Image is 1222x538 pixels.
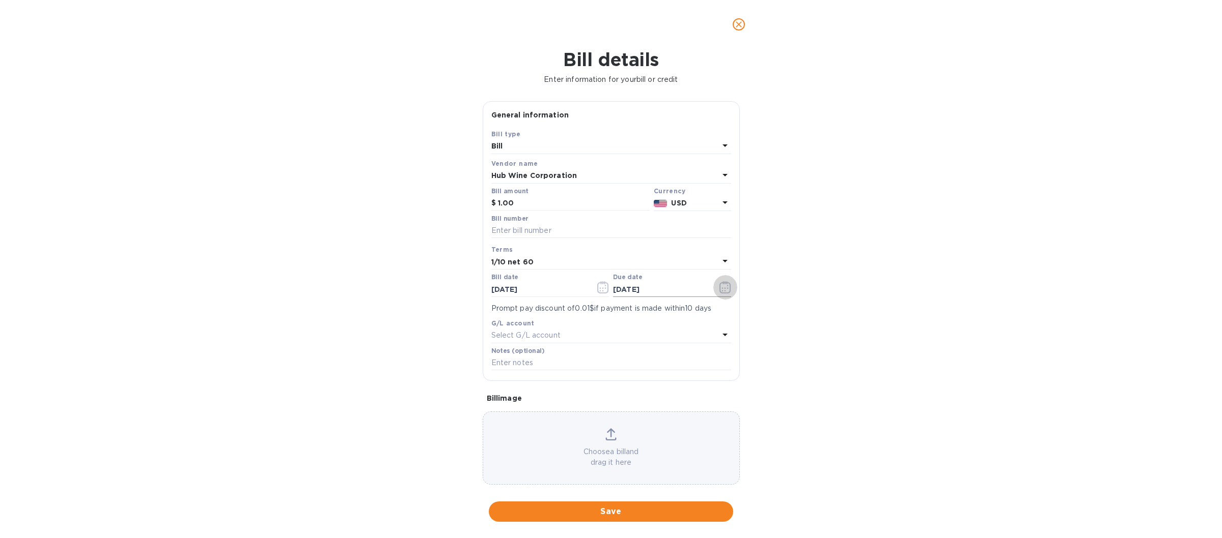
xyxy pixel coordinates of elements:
[8,49,1214,70] h1: Bill details
[491,196,498,211] div: $
[491,246,513,253] b: Terms
[491,303,731,314] p: Prompt pay discount of 0.01$ if payment is made within 10 days
[654,187,685,195] b: Currency
[491,160,538,167] b: Vendor name
[491,223,731,238] input: Enter bill number
[483,446,739,468] p: Choose a bill and drag it here
[491,130,521,138] b: Bill type
[491,348,545,354] label: Notes (optional)
[491,216,528,222] label: Bill number
[613,275,642,281] label: Due date
[487,393,736,403] p: Bill image
[671,199,686,207] b: USD
[497,505,725,518] span: Save
[491,282,588,297] input: Select date
[491,258,534,266] b: 1/10 net 60
[654,200,668,207] img: USD
[727,12,751,37] button: close
[8,74,1214,85] p: Enter information for your bill or credit
[491,355,731,371] input: Enter notes
[491,188,528,194] label: Bill amount
[613,282,709,297] input: Due date
[491,142,503,150] b: Bill
[498,196,650,211] input: $ Enter bill amount
[491,111,569,119] b: General information
[489,501,733,522] button: Save
[491,319,535,327] b: G/L account
[491,330,561,341] p: Select G/L account
[491,275,518,281] label: Bill date
[491,171,577,180] b: Hub Wine Corporation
